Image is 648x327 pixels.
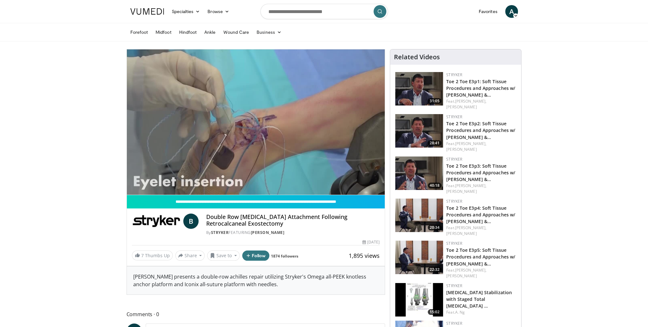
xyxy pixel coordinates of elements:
[395,241,443,274] a: 22:32
[446,289,512,309] a: [MEDICAL_DATA] Stabilization with Staged Total [MEDICAL_DATA] …
[253,26,285,39] a: Business
[211,230,229,235] a: Stryker
[446,267,516,279] div: Feat.
[428,267,441,272] span: 22:32
[505,5,518,18] a: A
[152,26,175,39] a: Midfoot
[446,104,477,110] a: [PERSON_NAME]
[395,283,443,316] img: 4f68ead0-413b-4e2a-8920-13fd80c2d468.150x105_q85_crop-smart_upscale.jpg
[395,199,443,232] a: 20:34
[132,251,173,260] a: 7 Thumbs Up
[207,251,240,261] button: Save to
[395,114,443,148] a: 28:41
[446,321,462,326] a: Stryker
[204,5,233,18] a: Browse
[395,156,443,190] img: ff7741fe-de8d-4c97-8847-d5564e318ff5.150x105_q85_crop-smart_upscale.jpg
[446,241,462,246] a: Stryker
[446,78,515,98] a: Toe 2 Toe E3p1: Soft Tissue Procedures and Approaches w/ [PERSON_NAME] &…
[175,251,205,261] button: Share
[446,114,462,120] a: Stryker
[175,26,201,39] a: Hindfoot
[394,53,440,61] h4: Related Videos
[130,8,164,15] img: VuMedi Logo
[271,253,298,259] a: 1874 followers
[127,310,385,318] span: Comments 0
[183,214,199,229] a: B
[455,183,486,188] a: [PERSON_NAME],
[428,225,441,230] span: 20:34
[446,120,515,140] a: Toe 2 Toe E3p2: Soft Tissue Procedures and Approaches w/ [PERSON_NAME] &…
[395,283,443,316] a: 15:02
[428,98,441,104] span: 31:05
[251,230,285,235] a: [PERSON_NAME]
[206,230,380,236] div: By FEATURING
[446,273,477,279] a: [PERSON_NAME]
[455,309,465,315] a: A. Ng
[446,98,516,110] div: Feat.
[446,156,462,162] a: Stryker
[455,98,486,104] a: [PERSON_NAME],
[206,214,380,227] h4: Double Row [MEDICAL_DATA] Attachment Following Retrocalcaneal Exostectomy
[446,183,516,194] div: Feat.
[395,199,443,232] img: c666e18c-5948-42bb-87b8-0687c898742b.150x105_q85_crop-smart_upscale.jpg
[446,141,516,152] div: Feat.
[455,267,486,273] a: [PERSON_NAME],
[428,140,441,146] span: 28:41
[141,252,144,258] span: 7
[395,114,443,148] img: 42cec133-4c10-4aac-b10b-ca9e8ff2a38f.150x105_q85_crop-smart_upscale.jpg
[446,163,515,182] a: Toe 2 Toe E3p3: Soft Tissue Procedures and Approaches w/ [PERSON_NAME] &…
[475,5,501,18] a: Favorites
[446,205,515,224] a: Toe 2 Toe E3p4: Soft Tissue Procedures and Approaches w/ [PERSON_NAME] &…
[349,252,380,259] span: 1,895 views
[362,239,380,245] div: [DATE]
[242,251,270,261] button: Follow
[168,5,204,18] a: Specialties
[395,72,443,105] a: 31:05
[446,199,462,204] a: Stryker
[395,156,443,190] a: 40:18
[446,189,477,194] a: [PERSON_NAME]
[395,241,443,274] img: 88654d28-53f6-4a8b-9f57-d4a1a6effd11.150x105_q85_crop-smart_upscale.jpg
[127,26,152,39] a: Forefoot
[446,147,477,152] a: [PERSON_NAME]
[395,72,443,105] img: 5a24c186-d7fd-471e-9a81-cffed9b91a88.150x105_q85_crop-smart_upscale.jpg
[446,247,515,266] a: Toe 2 Toe E3p5: Soft Tissue Procedures and Approaches w/ [PERSON_NAME] &…
[446,225,516,236] div: Feat.
[446,283,462,288] a: Stryker
[132,214,181,229] img: Stryker
[455,225,486,230] a: [PERSON_NAME],
[446,309,516,315] div: Feat.
[200,26,219,39] a: Ankle
[219,26,253,39] a: Wound Care
[428,183,441,188] span: 40:18
[428,309,441,315] span: 15:02
[455,141,486,146] a: [PERSON_NAME],
[446,72,462,77] a: Stryker
[127,266,385,294] div: [PERSON_NAME] presents a double-row achilles repair utilizing Stryker's Omega all-PEEK knotless a...
[127,49,385,195] video-js: Video Player
[260,4,388,19] input: Search topics, interventions
[446,231,477,236] a: [PERSON_NAME]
